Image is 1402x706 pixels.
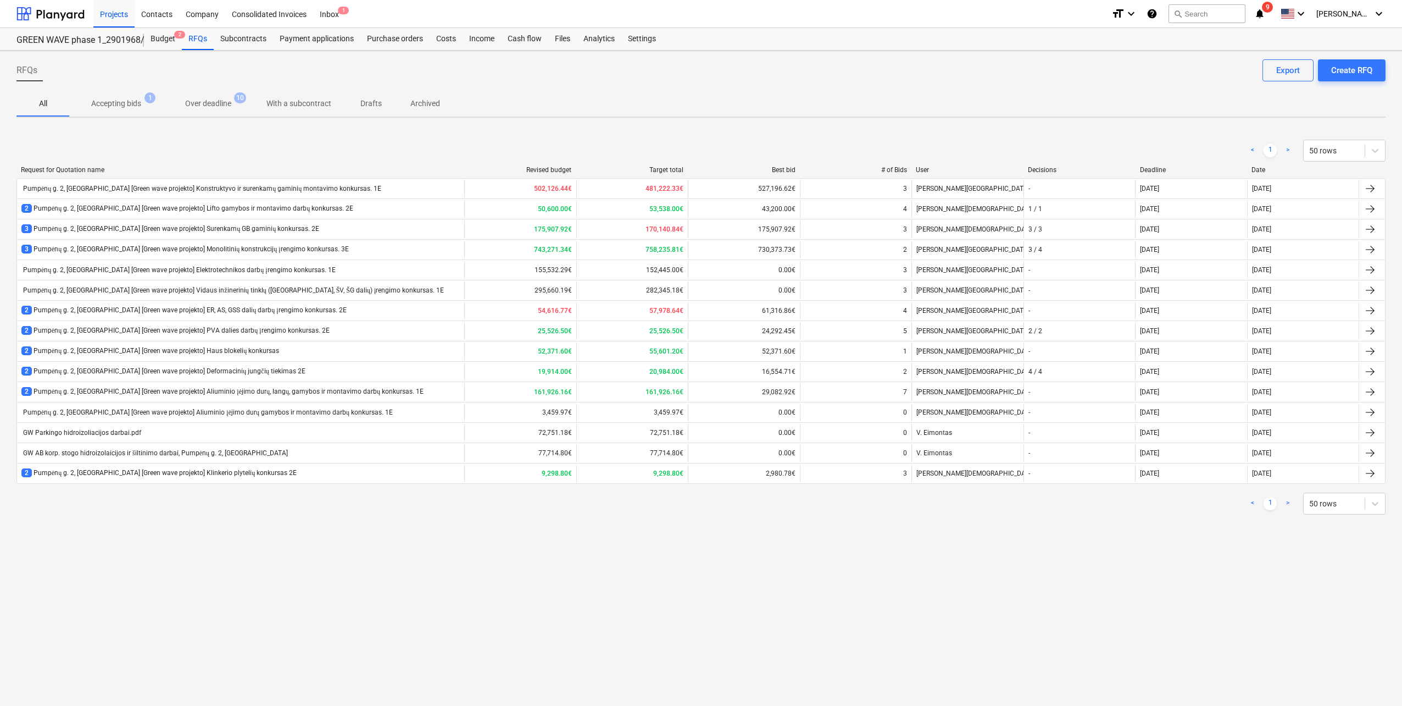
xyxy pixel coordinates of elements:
div: 152,445.00€ [576,261,688,279]
a: Subcontracts [214,28,273,50]
span: 10 [234,92,246,103]
div: Payment applications [273,28,360,50]
div: Deadline [1140,166,1243,174]
div: 24,292.45€ [688,322,800,340]
div: Pumpėnų g. 2, [GEOGRAPHIC_DATA] [Green wave projekto] Vidaus inžinerinių tinklų ([GEOGRAPHIC_DATA... [21,286,444,295]
a: Cash flow [501,28,548,50]
span: [PERSON_NAME][DEMOGRAPHIC_DATA] [1316,9,1371,18]
div: 2 [903,368,907,376]
b: 743,271.34€ [534,246,572,253]
i: format_size [1111,7,1125,20]
div: [DATE] [1140,327,1159,335]
div: 3 [903,185,907,192]
div: - [1028,348,1030,355]
div: 5 [903,327,907,335]
button: Create RFQ [1318,59,1386,81]
div: [DATE] [1140,429,1159,437]
div: 77,714.80€ [576,444,688,462]
div: 2 [903,246,907,253]
b: 758,235.81€ [646,246,683,253]
p: Accepting bids [91,98,141,109]
div: 3 [903,470,907,477]
div: 175,907.92€ [688,220,800,238]
div: - [1028,470,1030,477]
div: - [1028,266,1030,274]
div: 0 [903,409,907,416]
div: 4 / 4 [1028,368,1042,376]
p: With a subcontract [266,98,331,109]
span: search [1173,9,1182,18]
iframe: Chat Widget [1347,653,1402,706]
div: [DATE] [1252,205,1271,213]
div: [DATE] [1252,409,1271,416]
span: 2 [21,306,32,315]
p: Archived [410,98,440,109]
div: [DATE] [1252,327,1271,335]
div: 52,371.60€ [688,343,800,360]
div: [DATE] [1140,246,1159,253]
div: [DATE] [1140,348,1159,355]
a: Budget2 [144,28,182,50]
b: 161,926.16€ [646,388,683,396]
div: Export [1276,63,1300,78]
a: Analytics [577,28,621,50]
div: 0.00€ [688,444,800,462]
div: - [1028,185,1030,192]
div: Target total [580,166,683,174]
div: 3 [903,286,907,294]
div: [PERSON_NAME][DEMOGRAPHIC_DATA] [911,220,1023,238]
div: 3 / 4 [1028,246,1042,253]
span: 1 [338,7,349,14]
a: Purchase orders [360,28,430,50]
div: [DATE] [1140,449,1159,457]
div: 155,532.29€ [464,261,576,279]
div: Pumpėnų g. 2, [GEOGRAPHIC_DATA] [Green wave projekto] Aliuminio įėjimo durų gamybos ir montavimo ... [21,409,393,417]
div: 61,316.86€ [688,302,800,319]
div: Decisions [1028,166,1131,174]
div: 0 [903,429,907,437]
a: Next page [1281,144,1294,157]
div: [DATE] [1252,470,1271,477]
div: 0.00€ [688,424,800,442]
div: [DATE] [1252,368,1271,376]
span: 2 [21,387,32,396]
div: [PERSON_NAME][DEMOGRAPHIC_DATA] [911,383,1023,401]
div: 3,459.97€ [464,404,576,421]
div: [PERSON_NAME][DEMOGRAPHIC_DATA] [911,465,1023,482]
i: keyboard_arrow_down [1372,7,1386,20]
div: [PERSON_NAME][DEMOGRAPHIC_DATA] [911,343,1023,360]
div: [DATE] [1140,368,1159,376]
div: 3,459.97€ [576,404,688,421]
b: 9,298.80€ [653,470,683,477]
div: GREEN WAVE phase 1_2901968/2901969/2901972 [16,35,131,46]
div: 72,751.18€ [464,424,576,442]
div: [DATE] [1252,225,1271,233]
div: [PERSON_NAME][GEOGRAPHIC_DATA] [911,282,1023,299]
div: [DATE] [1140,286,1159,294]
div: [DATE] [1252,246,1271,253]
span: 2 [21,367,32,376]
b: 19,914.00€ [538,368,572,376]
b: 53,538.00€ [649,205,683,213]
a: Settings [621,28,663,50]
b: 50,600.00€ [538,205,572,213]
div: [DATE] [1252,185,1271,192]
span: 3 [21,245,32,253]
div: 295,660.19€ [464,282,576,299]
div: Pumpėnų g. 2, [GEOGRAPHIC_DATA] [Green wave projekto] Konstruktyvo ir surenkamų gaminių montavimo... [21,185,381,193]
div: 4 [903,205,907,213]
span: 2 [21,326,32,335]
div: - [1028,409,1030,416]
div: [PERSON_NAME][DEMOGRAPHIC_DATA] [911,363,1023,380]
b: 52,371.60€ [538,348,572,355]
a: Next page [1281,497,1294,510]
span: 2 [21,204,32,213]
b: 170,140.84€ [646,225,683,233]
div: 7 [903,388,907,396]
div: - [1028,307,1030,315]
a: RFQs [182,28,214,50]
